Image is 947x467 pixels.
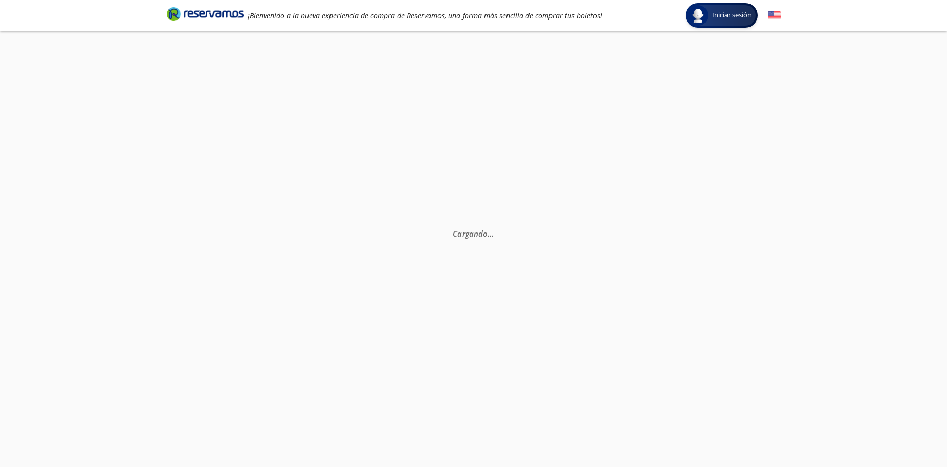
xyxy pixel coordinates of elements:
span: . [490,228,492,239]
span: Iniciar sesión [708,10,756,20]
a: Brand Logo [167,6,244,25]
span: . [488,228,490,239]
button: English [768,9,781,22]
em: ¡Bienvenido a la nueva experiencia de compra de Reservamos, una forma más sencilla de comprar tus... [248,11,602,20]
em: Cargando [453,228,494,239]
i: Brand Logo [167,6,244,22]
span: . [492,228,494,239]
